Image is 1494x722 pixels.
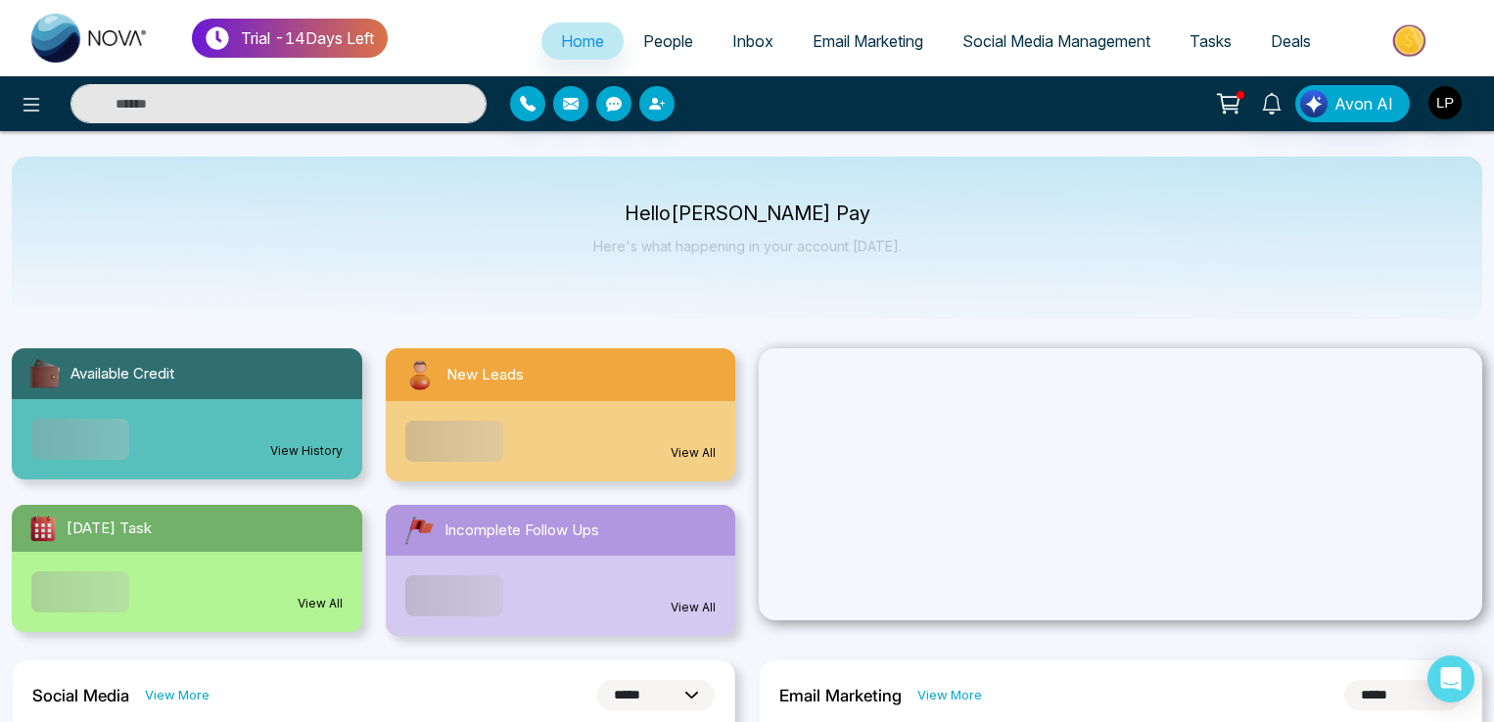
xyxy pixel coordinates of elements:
[1295,85,1410,122] button: Avon AI
[624,23,713,60] a: People
[593,238,902,254] p: Here's what happening in your account [DATE].
[1190,31,1232,51] span: Tasks
[401,356,439,393] img: newLeads.svg
[401,513,437,548] img: followUps.svg
[374,505,748,636] a: Incomplete Follow UpsView All
[444,519,599,542] span: Incomplete Follow Ups
[27,356,63,391] img: availableCredit.svg
[145,686,210,704] a: View More
[70,363,174,385] span: Available Credit
[32,686,129,705] h2: Social Media
[31,14,149,63] img: Nova CRM Logo
[813,31,923,51] span: Email Marketing
[671,444,716,462] a: View All
[1428,86,1462,119] img: User Avatar
[1300,90,1328,117] img: Lead Flow
[1340,19,1482,63] img: Market-place.gif
[446,364,524,386] span: New Leads
[917,686,982,704] a: View More
[793,23,943,60] a: Email Marketing
[962,31,1150,51] span: Social Media Management
[541,23,624,60] a: Home
[713,23,793,60] a: Inbox
[561,31,604,51] span: Home
[1170,23,1251,60] a: Tasks
[671,599,716,616] a: View All
[943,23,1170,60] a: Social Media Management
[241,26,374,50] p: Trial - 14 Days Left
[1334,92,1393,115] span: Avon AI
[779,686,902,705] h2: Email Marketing
[270,442,343,460] a: View History
[27,513,59,544] img: todayTask.svg
[732,31,773,51] span: Inbox
[593,205,902,222] p: Hello [PERSON_NAME] Pay
[1271,31,1311,51] span: Deals
[1251,23,1331,60] a: Deals
[643,31,693,51] span: People
[374,348,748,481] a: New LeadsView All
[67,518,152,540] span: [DATE] Task
[1427,655,1474,702] div: Open Intercom Messenger
[298,595,343,612] a: View All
